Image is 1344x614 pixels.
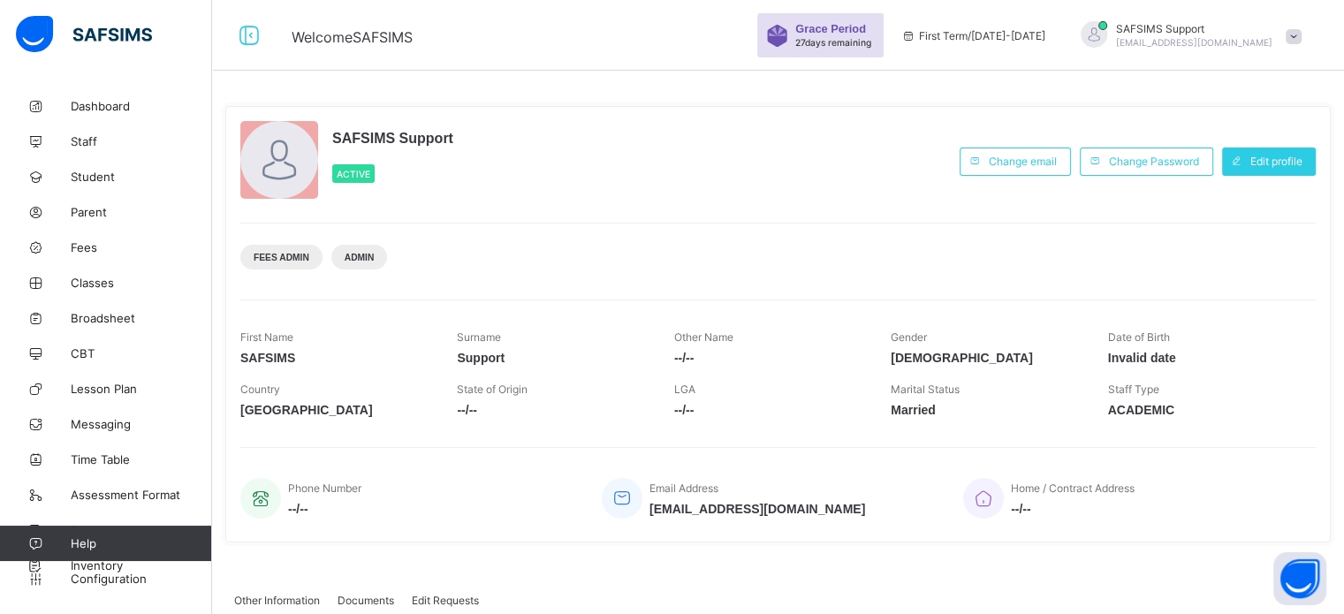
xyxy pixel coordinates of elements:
span: Married [891,403,1081,417]
span: Edit profile [1250,155,1302,168]
span: [EMAIL_ADDRESS][DOMAIN_NAME] [649,502,865,516]
span: Marital Status [891,383,960,396]
span: Edit Requests [412,594,479,607]
span: Gender [891,330,927,344]
span: [DEMOGRAPHIC_DATA] [891,351,1081,365]
span: --/-- [1011,502,1135,516]
span: Student [71,170,212,184]
span: State of Origin [457,383,528,396]
span: session/term information [901,29,1045,42]
span: Time Table [71,452,212,466]
span: Assessment Format [71,488,212,502]
span: Staff [71,134,212,148]
img: sticker-purple.71386a28dfed39d6af7621340158ba97.svg [766,25,788,47]
span: Help [71,536,211,550]
span: [GEOGRAPHIC_DATA] [240,403,430,417]
div: SAFSIMS Support [1063,21,1310,50]
span: Other Information [234,594,320,607]
span: Documents [338,594,394,607]
span: ACADEMIC [1108,403,1298,417]
span: SAFSIMS Support [1116,22,1272,35]
span: Invalid date [1108,351,1298,365]
span: Broadsheet [71,311,212,325]
span: Fees Admin [254,253,309,262]
span: --/-- [674,403,864,417]
span: 27 days remaining [795,37,871,48]
img: safsims [16,16,152,53]
span: Active [337,169,370,179]
span: Date of Birth [1108,330,1170,344]
span: Staff Type [1108,383,1159,396]
span: Support [457,351,647,365]
span: Parent [71,205,212,219]
span: Fees [71,240,212,254]
span: Classes [71,276,212,290]
span: Messaging [71,417,212,431]
span: Welcome SAFSIMS [292,28,413,46]
span: SAFSIMS Support [332,131,453,147]
span: Country [240,383,280,396]
span: --/-- [457,403,647,417]
span: Email Address [649,481,718,495]
span: SAFSIMS [240,351,430,365]
span: Grace Period [795,22,866,35]
span: [EMAIL_ADDRESS][DOMAIN_NAME] [1116,37,1272,48]
span: Change Password [1109,155,1199,168]
span: Change email [989,155,1057,168]
span: CBT [71,346,212,360]
span: First Name [240,330,293,344]
span: Lesson Plan [71,382,212,396]
span: --/-- [674,351,864,365]
span: Dashboard [71,99,212,113]
span: Other Name [674,330,733,344]
span: Home / Contract Address [1011,481,1135,495]
span: Admin [345,253,375,262]
button: Open asap [1273,552,1326,605]
span: Surname [457,330,501,344]
span: Configuration [71,572,211,586]
span: Phone Number [288,481,361,495]
span: Expenses [71,523,212,537]
span: --/-- [288,502,361,516]
span: LGA [674,383,695,396]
